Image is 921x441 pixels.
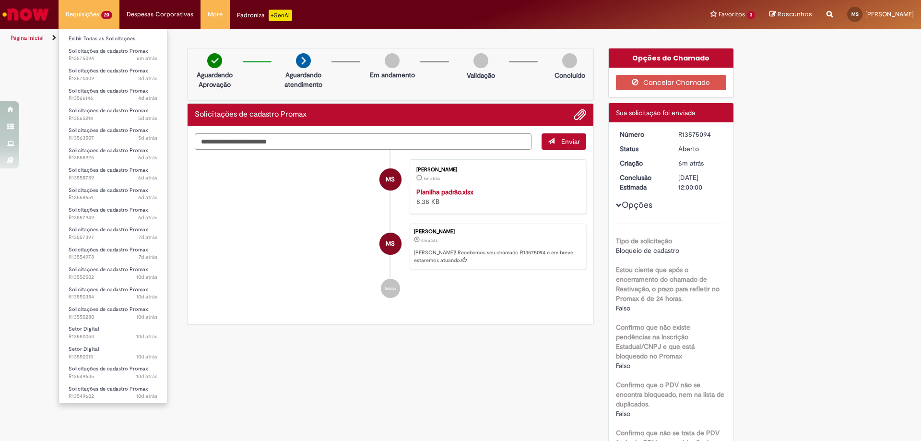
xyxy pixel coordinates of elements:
div: [PERSON_NAME] [416,167,576,173]
span: Solicitações de cadastro Promax [69,286,148,293]
a: Exibir Todas as Solicitações [59,34,167,44]
dt: Conclusão Estimada [613,173,672,192]
span: 6m atrás [678,159,704,167]
button: Cancelar Chamado [616,75,727,90]
span: Solicitações de cadastro Promax [69,147,148,154]
div: Aberto [678,144,723,154]
div: Mylena Alves Soares [379,233,401,255]
span: 6m atrás [424,176,440,181]
button: Adicionar anexos [574,108,586,121]
span: R13565214 [69,115,157,122]
span: 5d atrás [138,115,157,122]
span: 6m atrás [137,55,157,62]
span: Despesas Corporativas [127,10,193,19]
span: R13570409 [69,75,157,83]
img: check-circle-green.png [207,53,222,68]
img: ServiceNow [1,5,50,24]
span: Favoritos [719,10,745,19]
span: 6d atrás [138,174,157,181]
ul: Requisições [59,29,167,404]
span: R13549602 [69,393,157,400]
time: 25/09/2025 11:28:04 [138,95,157,102]
div: R13575094 [678,130,723,139]
time: 19/09/2025 12:36:24 [136,274,157,281]
span: R13558925 [69,154,157,162]
a: Aberto R13558651 : Solicitações de cadastro Promax [59,185,167,203]
b: Confirmo que o PDV não se encontra bloqueado, nem na lista de duplicados. [616,381,724,408]
span: R13550384 [69,293,157,301]
span: Solicitações de cadastro Promax [69,127,148,134]
time: 25/09/2025 08:52:27 [138,115,157,122]
span: 20 [101,11,112,19]
span: Solicitações de cadastro Promax [69,87,148,95]
span: Solicitações de cadastro Promax [69,187,148,194]
span: R13550015 [69,353,157,361]
span: Falso [616,304,630,312]
span: 6m atrás [421,238,437,243]
div: Mylena Alves Soares [379,168,401,191]
span: Solicitações de cadastro Promax [69,107,148,114]
a: Aberto R13550384 : Solicitações de cadastro Promax [59,285,167,302]
span: R13554978 [69,253,157,261]
a: Aberto R13565214 : Solicitações de cadastro Promax [59,106,167,123]
span: MS [386,168,395,191]
button: Enviar [542,133,586,150]
a: Aberto R13575094 : Solicitações de cadastro Promax [59,46,167,64]
span: Requisições [66,10,99,19]
time: 29/09/2025 08:54:54 [137,55,157,62]
h2: Solicitações de cadastro Promax Histórico de tíquete [195,110,307,119]
time: 22/09/2025 12:35:19 [139,253,157,261]
b: Estou ciente que após o encerramento do chamado de Reativação, o prazo para refletir no Promax é ... [616,265,720,303]
time: 23/09/2025 10:02:52 [138,214,157,221]
a: Aberto R13558759 : Solicitações de cadastro Promax [59,165,167,183]
span: 3d atrás [138,75,157,82]
span: Setor Digital [69,346,99,353]
p: Aguardando atendimento [280,70,327,89]
p: Aguardando Aprovação [191,70,238,89]
ul: Histórico de tíquete [195,150,586,308]
time: 19/09/2025 11:41:54 [136,313,157,321]
time: 29/09/2025 08:54:50 [678,159,704,167]
span: 7d atrás [139,253,157,261]
span: R13558651 [69,194,157,202]
a: Aberto R13570409 : Solicitações de cadastro Promax [59,66,167,83]
p: Validação [467,71,495,80]
div: Opções do Chamado [609,48,734,68]
a: Planilha padrão.xlsx [416,188,473,196]
a: Aberto R13566146 : Solicitações de cadastro Promax [59,86,167,104]
ul: Trilhas de página [7,29,607,47]
span: R13550280 [69,313,157,321]
p: Concluído [555,71,585,80]
a: Aberto R13549602 : Solicitações de cadastro Promax [59,384,167,402]
div: [PERSON_NAME] [414,229,581,235]
a: Aberto R13557397 : Solicitações de cadastro Promax [59,225,167,242]
img: img-circle-grey.png [562,53,577,68]
span: Falso [616,361,630,370]
span: Solicitações de cadastro Promax [69,246,148,253]
span: Solicitações de cadastro Promax [69,67,148,74]
time: 19/09/2025 11:05:21 [136,333,157,340]
span: 10d atrás [136,353,157,360]
span: Falso [616,409,630,418]
time: 23/09/2025 08:29:55 [139,234,157,241]
span: Solicitações de cadastro Promax [69,385,148,393]
p: Em andamento [370,70,415,80]
time: 19/09/2025 09:50:59 [136,393,157,400]
span: 7d atrás [139,234,157,241]
span: Rascunhos [778,10,812,19]
span: Solicitações de cadastro Promax [69,48,148,55]
a: Aberto R13550015 : Setor Digital [59,344,167,362]
span: Setor Digital [69,325,99,333]
img: img-circle-grey.png [473,53,488,68]
a: Página inicial [11,34,44,42]
a: Aberto R13563507 : Solicitações de cadastro Promax [59,125,167,143]
time: 19/09/2025 10:58:54 [136,353,157,360]
span: 10d atrás [136,373,157,380]
a: Aberto R13558925 : Solicitações de cadastro Promax [59,145,167,163]
div: Padroniza [237,10,292,21]
span: R13549635 [69,373,157,381]
time: 26/09/2025 12:24:55 [138,75,157,82]
span: R13558759 [69,174,157,182]
div: 29/09/2025 08:54:50 [678,158,723,168]
dt: Criação [613,158,672,168]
